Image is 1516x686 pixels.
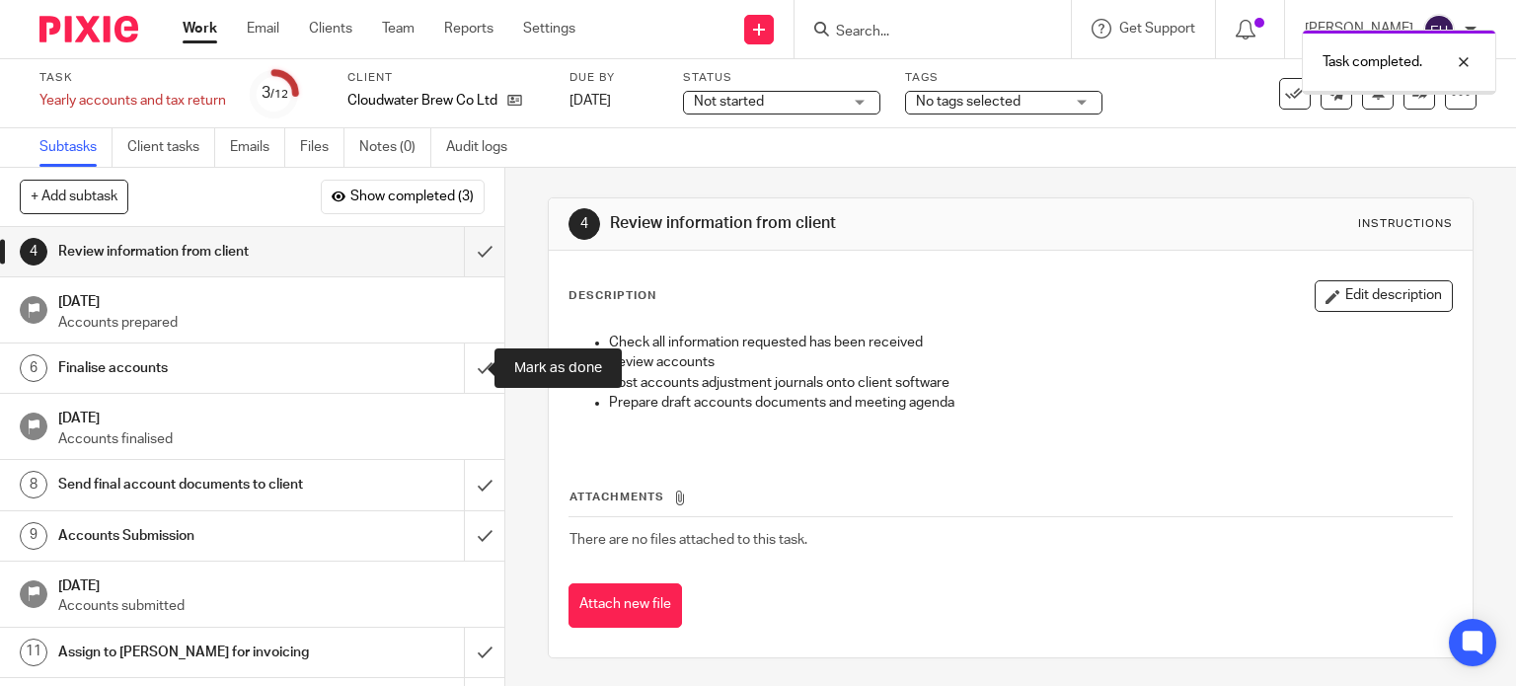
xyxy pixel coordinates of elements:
[39,70,226,86] label: Task
[270,89,288,100] small: /12
[58,353,316,383] h1: Finalise accounts
[609,373,1453,393] p: Post accounts adjustment journals onto client software
[568,208,600,240] div: 4
[39,91,226,111] div: Yearly accounts and tax return
[127,128,215,167] a: Client tasks
[20,639,47,666] div: 11
[20,180,128,213] button: + Add subtask
[247,19,279,38] a: Email
[58,638,316,667] h1: Assign to [PERSON_NAME] for invoicing
[39,128,113,167] a: Subtasks
[20,522,47,550] div: 9
[916,95,1021,109] span: No tags selected
[58,429,485,449] p: Accounts finalised
[610,213,1052,234] h1: Review information from client
[569,492,664,502] span: Attachments
[1358,216,1453,232] div: Instructions
[350,190,474,205] span: Show completed (3)
[321,180,485,213] button: Show completed (3)
[300,128,344,167] a: Files
[58,572,485,596] h1: [DATE]
[382,19,415,38] a: Team
[609,352,1453,372] p: Review accounts
[609,333,1453,352] p: Check all information requested has been received
[1315,280,1453,312] button: Edit description
[20,354,47,382] div: 6
[58,237,316,267] h1: Review information from client
[58,287,485,312] h1: [DATE]
[359,128,431,167] a: Notes (0)
[230,128,285,167] a: Emails
[20,471,47,498] div: 8
[183,19,217,38] a: Work
[523,19,575,38] a: Settings
[58,596,485,616] p: Accounts submitted
[569,533,807,547] span: There are no files attached to this task.
[446,128,522,167] a: Audit logs
[58,521,316,551] h1: Accounts Submission
[1323,52,1422,72] p: Task completed.
[569,70,658,86] label: Due by
[58,470,316,499] h1: Send final account documents to client
[444,19,493,38] a: Reports
[262,82,288,105] div: 3
[568,288,656,304] p: Description
[20,238,47,266] div: 4
[58,404,485,428] h1: [DATE]
[347,91,497,111] p: Cloudwater Brew Co Ltd
[609,393,1453,413] p: Prepare draft accounts documents and meeting agenda
[568,583,682,628] button: Attach new file
[569,94,611,108] span: [DATE]
[694,95,764,109] span: Not started
[309,19,352,38] a: Clients
[683,70,880,86] label: Status
[1423,14,1455,45] img: svg%3E
[39,16,138,42] img: Pixie
[347,70,545,86] label: Client
[58,313,485,333] p: Accounts prepared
